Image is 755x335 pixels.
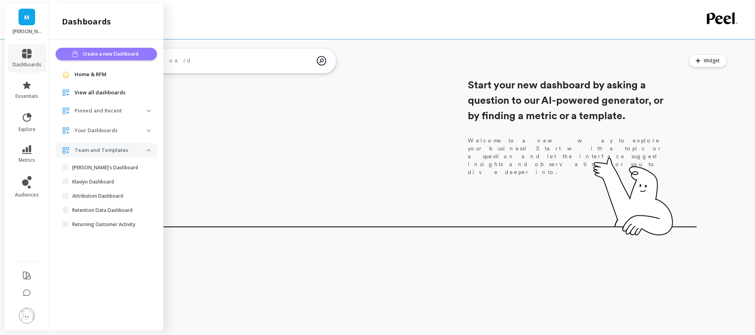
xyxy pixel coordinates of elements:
[62,146,70,154] img: navigation item icon
[75,71,107,79] span: Home & RFM
[147,129,151,132] img: down caret icon
[75,146,147,154] p: Team and Templates
[56,48,157,60] button: Create a new Dashboard
[468,137,665,176] p: Welcome to a new way to explore your business! Start with a topic or a question and let the inter...
[689,54,727,67] button: Widget
[75,127,147,135] p: Your Dashboards
[62,89,70,97] img: navigation item icon
[72,207,133,213] p: Retention Data Dashboard
[15,192,39,198] span: audiences
[15,93,38,99] span: essentials
[147,149,151,152] img: down caret icon
[704,57,722,65] span: Widget
[62,107,70,115] img: navigation item icon
[147,110,151,112] img: down caret icon
[24,13,30,22] span: M
[19,126,36,133] span: explore
[72,165,138,171] p: [PERSON_NAME]'s Dashboard
[75,107,147,115] p: Pinned and Recent
[75,89,151,97] a: View all dashboards
[62,16,111,27] h2: dashboards
[72,221,135,228] p: Returning Customer Activity
[75,89,125,97] span: View all dashboards
[13,28,41,35] p: maude
[19,308,35,324] img: profile picture
[72,179,114,185] p: Klaviyo Dashboard
[19,157,35,163] span: metrics
[317,50,326,71] img: magic search icon
[72,193,123,199] p: Attribution Dashboard
[83,50,141,58] span: Create a new Dashboard
[468,77,665,123] h1: Start your new dashboard by asking a question to our AI-powered generator, or by finding a metric...
[62,71,70,79] img: navigation item icon
[13,62,41,68] span: dashboards
[62,127,70,135] img: navigation item icon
